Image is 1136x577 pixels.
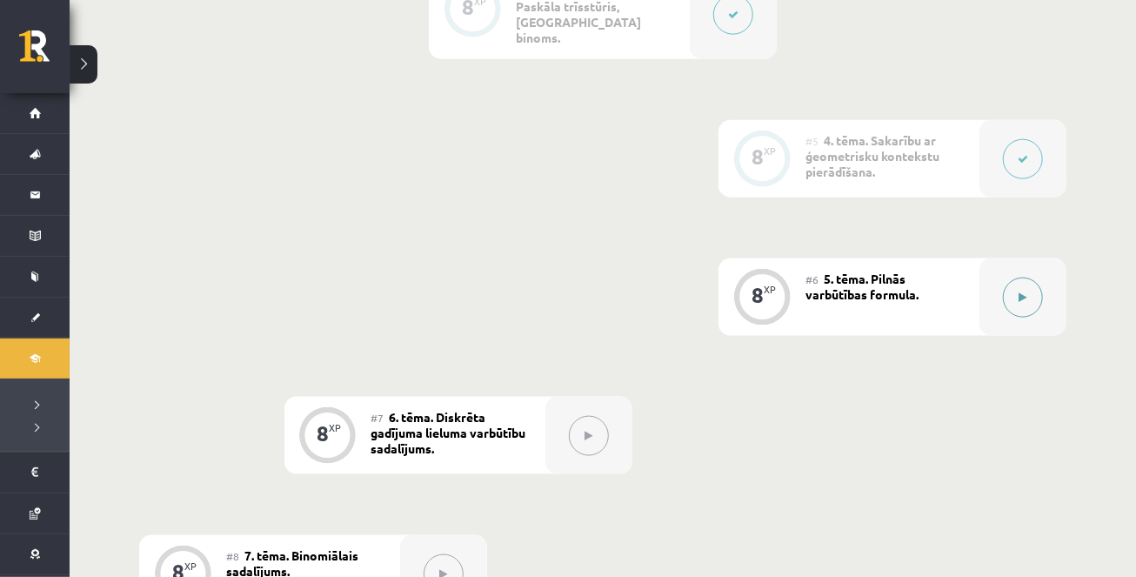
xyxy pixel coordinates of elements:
[764,285,776,294] div: XP
[184,561,197,571] div: XP
[805,134,819,148] span: #5
[805,271,919,302] span: 5. tēma. Pilnās varbūtības formula.
[752,287,764,303] div: 8
[805,132,939,179] span: 4. tēma. Sakarību ar ģeometrisku kontekstu pierādīšana.
[317,426,330,441] div: 8
[371,409,526,456] span: 6. tēma. Diskrēta gadījuma lieluma varbūtību sadalījums.
[752,149,764,164] div: 8
[226,549,239,563] span: #8
[371,411,384,425] span: #7
[19,30,70,74] a: Rīgas 1. Tālmācības vidusskola
[764,146,776,156] div: XP
[330,423,342,433] div: XP
[805,272,819,286] span: #6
